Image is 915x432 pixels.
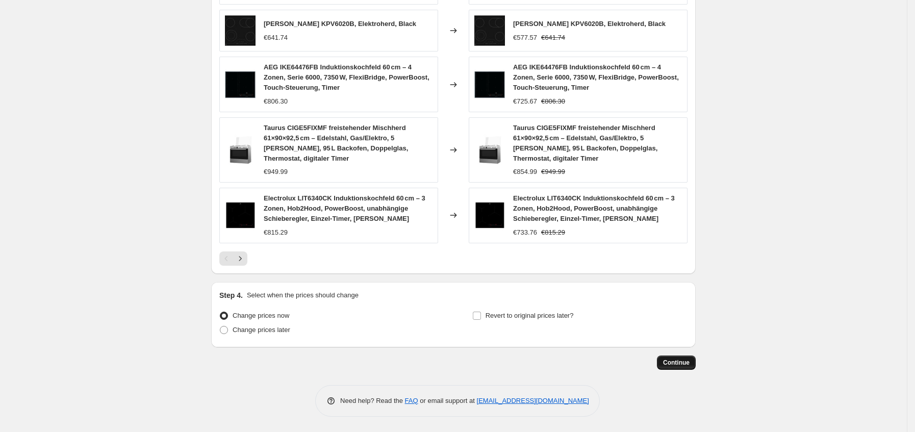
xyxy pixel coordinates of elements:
[340,397,405,404] span: Need help? Read the
[264,167,288,177] div: €949.99
[233,251,247,266] button: Next
[219,251,247,266] nav: Pagination
[477,397,589,404] a: [EMAIL_ADDRESS][DOMAIN_NAME]
[474,200,505,231] img: 31wNSE8cUlL_80x.jpg
[233,312,289,319] span: Change prices now
[657,355,696,370] button: Continue
[513,33,537,43] div: €577.57
[541,227,565,238] strike: €815.29
[225,15,256,46] img: 517ZAKWt6XL_80x.jpg
[405,397,418,404] a: FAQ
[513,227,537,238] div: €733.76
[486,312,574,319] span: Revert to original prices later?
[513,124,657,162] span: Taurus CIGE5FIXMF freistehender Mischherd 61×90×92,5 cm – Edelstahl, Gas/Elektro, 5 [PERSON_NAME]...
[663,359,690,367] span: Continue
[541,33,565,43] strike: €641.74
[225,135,256,165] img: 51D9C6uIEDL_80x.jpg
[513,63,679,91] span: AEG IKE64476FB Induktionskochfeld 60 cm – 4 Zonen, Serie 6000, 7350 W, FlexiBridge, PowerBoost, T...
[474,135,505,165] img: 51D9C6uIEDL_80x.jpg
[264,20,416,28] span: [PERSON_NAME] KPV6020B, Elektroherd, Black
[233,326,290,334] span: Change prices later
[474,15,505,46] img: 517ZAKWt6XL_80x.jpg
[264,96,288,107] div: €806.30
[264,194,425,222] span: Electrolux LIT6340CK Induktionskochfeld 60 cm – 3 Zonen, Hob2Hood, PowerBoost, unabhängige Schieb...
[418,397,477,404] span: or email support at
[264,227,288,238] div: €815.29
[225,200,256,231] img: 31wNSE8cUlL_80x.jpg
[541,96,565,107] strike: €806.30
[513,167,537,177] div: €854.99
[219,290,243,300] h2: Step 4.
[513,96,537,107] div: €725.67
[513,20,666,28] span: [PERSON_NAME] KPV6020B, Elektroherd, Black
[474,69,505,100] img: 41yyqe6ssaL_80x.jpg
[264,33,288,43] div: €641.74
[264,63,429,91] span: AEG IKE64476FB Induktionskochfeld 60 cm – 4 Zonen, Serie 6000, 7350 W, FlexiBridge, PowerBoost, T...
[247,290,359,300] p: Select when the prices should change
[264,124,408,162] span: Taurus CIGE5FIXMF freistehender Mischherd 61×90×92,5 cm – Edelstahl, Gas/Elektro, 5 [PERSON_NAME]...
[513,194,675,222] span: Electrolux LIT6340CK Induktionskochfeld 60 cm – 3 Zonen, Hob2Hood, PowerBoost, unabhängige Schieb...
[541,167,565,177] strike: €949.99
[225,69,256,100] img: 41yyqe6ssaL_80x.jpg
